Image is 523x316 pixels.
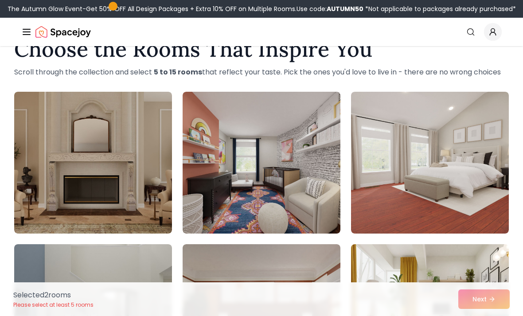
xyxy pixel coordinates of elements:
[21,18,502,46] nav: Global
[14,92,172,234] img: Room room-1
[8,4,516,13] div: The Autumn Glow Event-Get 50% OFF All Design Packages + Extra 10% OFF on Multiple Rooms.
[297,4,363,13] span: Use code:
[14,39,509,60] h1: Choose the Rooms That Inspire You
[35,23,91,41] img: Spacejoy Logo
[14,67,509,78] p: Scroll through the collection and select that reflect your taste. Pick the ones you'd love to liv...
[13,301,94,308] p: Please select at least 5 rooms
[351,92,509,234] img: Room room-3
[35,23,91,41] a: Spacejoy
[13,290,94,300] p: Selected 2 room s
[154,67,202,77] strong: 5 to 15 rooms
[363,4,516,13] span: *Not applicable to packages already purchased*
[183,92,340,234] img: Room room-2
[327,4,363,13] b: AUTUMN50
